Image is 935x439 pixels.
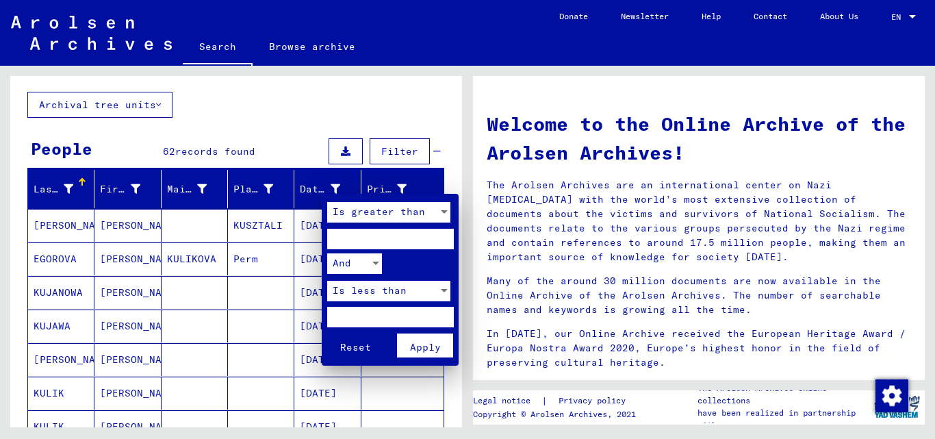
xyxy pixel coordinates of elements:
[333,284,407,296] span: Is less than
[410,340,441,353] span: Apply
[333,256,351,268] span: And
[327,333,384,357] button: Reset
[333,205,425,218] span: Is greater than
[340,340,371,353] span: Reset
[875,379,908,412] div: Change consent
[875,379,908,412] img: Change consent
[397,333,454,357] button: Apply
